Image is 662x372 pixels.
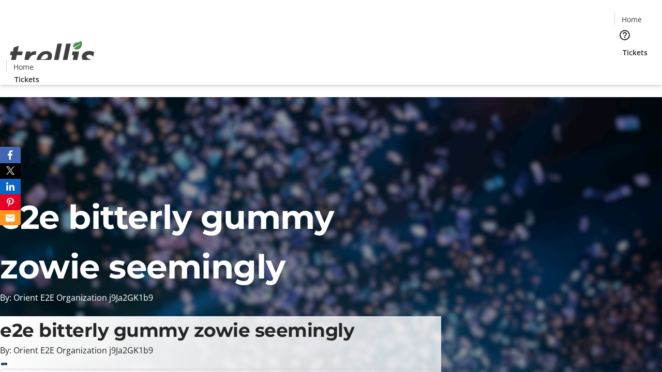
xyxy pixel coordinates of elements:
span: Home [13,61,34,72]
span: Home [622,14,642,25]
span: Tickets [623,47,648,58]
a: Home [7,61,40,72]
img: Orient E2E Organization j9Ja2GK1b9's Logo [6,29,98,81]
button: Cart [614,58,635,79]
span: Tickets [14,74,39,85]
a: Home [615,14,648,25]
button: Help [614,25,635,45]
a: Tickets [614,47,656,58]
a: Tickets [6,74,48,85]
